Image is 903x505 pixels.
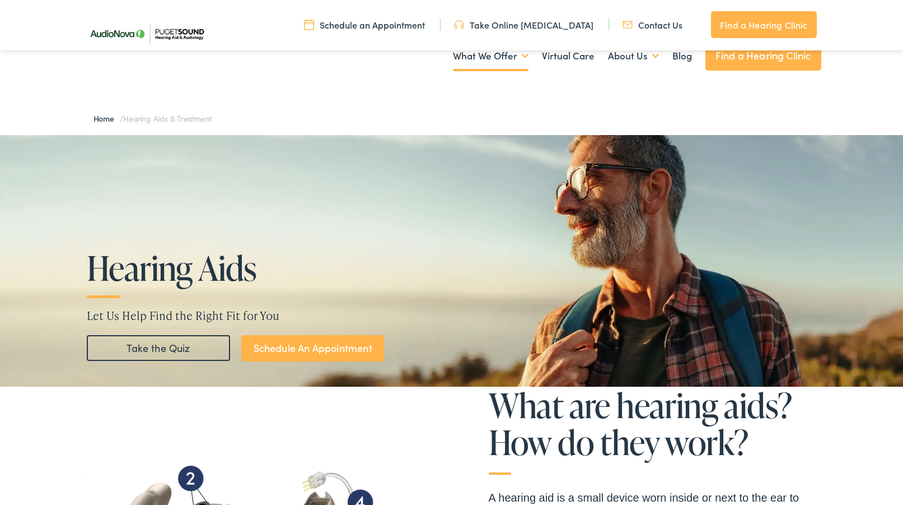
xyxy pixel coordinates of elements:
a: What We Offer [453,35,528,77]
a: Virtual Care [542,35,595,77]
a: Contact Us [623,18,682,31]
span: / [93,113,212,124]
span: Hearing Aids & Treatment [123,113,212,124]
a: Blog [672,35,692,77]
a: Take Online [MEDICAL_DATA] [454,18,593,31]
img: utility icon [623,18,633,31]
img: utility icon [454,18,464,31]
a: Home [93,113,120,124]
a: Schedule an Appointment [304,18,425,31]
h1: Hearing Aids [87,249,427,286]
p: Let Us Help Find the Right Fit for You [87,307,816,324]
a: Find a Hearing Clinic [705,40,821,71]
a: Take the Quiz [87,335,230,361]
img: utility icon [304,18,314,31]
a: About Us [608,35,659,77]
h2: What are hearing aids? How do they work? [489,387,821,475]
a: Schedule An Appointment [241,335,384,362]
a: Find a Hearing Clinic [711,11,816,38]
